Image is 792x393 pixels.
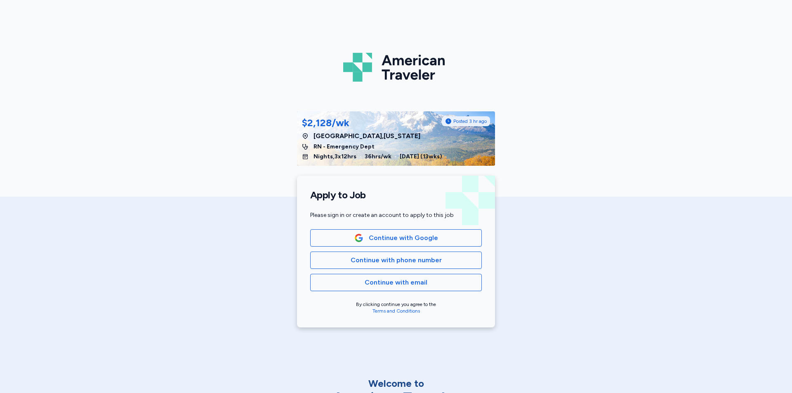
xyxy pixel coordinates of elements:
span: [DATE] ( 13 wks) [400,153,442,161]
div: Welcome to [309,377,483,390]
div: Please sign in or create an account to apply to this job [310,211,482,219]
span: Continue with email [365,278,427,287]
span: [GEOGRAPHIC_DATA] , [US_STATE] [313,131,420,141]
button: Google LogoContinue with Google [310,229,482,247]
a: Terms and Conditions [372,308,420,314]
span: 36 hrs/wk [365,153,391,161]
div: $2,128/wk [302,116,349,129]
span: RN - Emergency Dept [313,143,375,151]
button: Continue with phone number [310,252,482,269]
span: Posted 3 hr ago [453,118,487,125]
img: Logo [343,49,449,85]
button: Continue with email [310,274,482,291]
span: Continue with phone number [351,255,442,265]
h1: Apply to Job [310,189,482,201]
img: Google Logo [354,233,363,242]
span: Nights , 3 x 12 hrs [313,153,356,161]
span: Continue with Google [369,233,438,243]
div: By clicking continue you agree to the [310,301,482,314]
